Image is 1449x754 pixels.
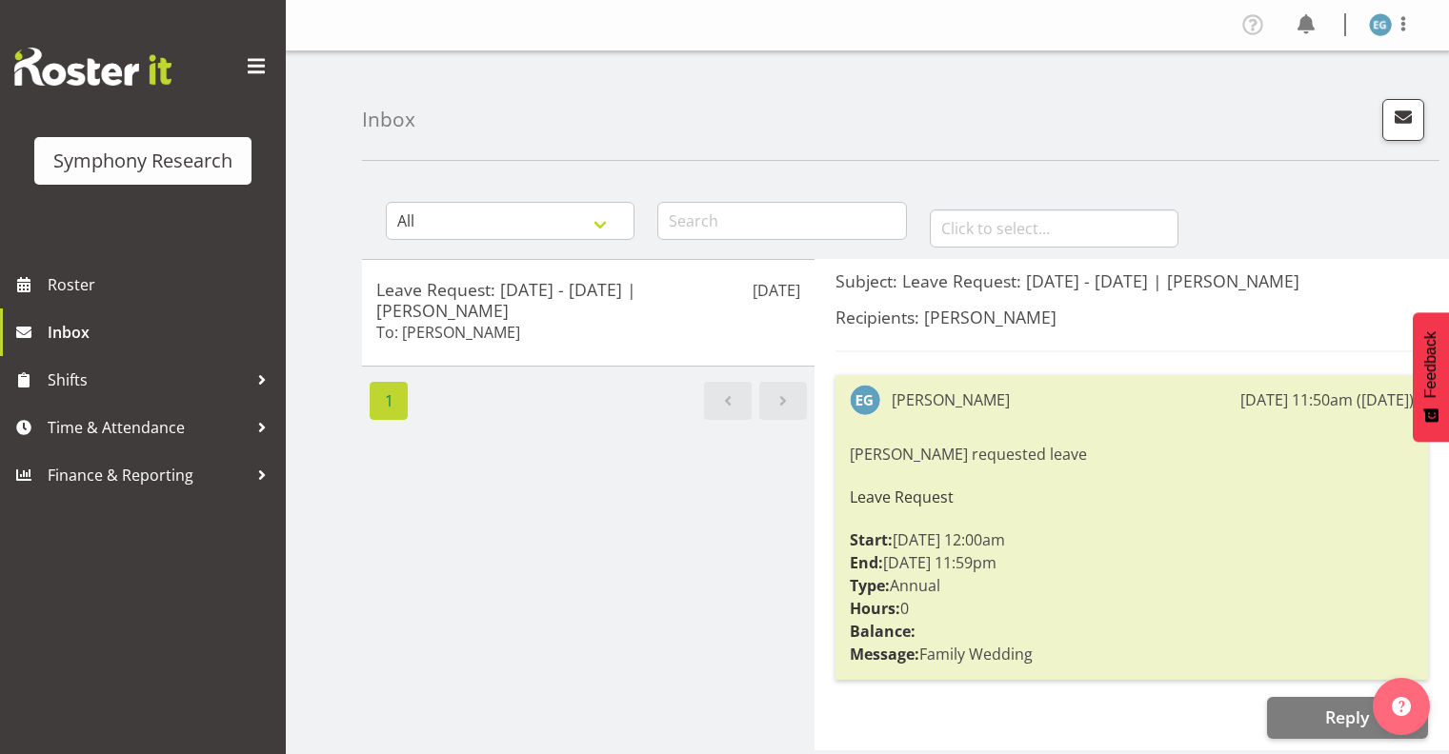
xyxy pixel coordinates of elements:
[850,575,890,596] strong: Type:
[850,385,880,415] img: evelyn-gray1866.jpg
[704,382,752,420] a: Previous page
[835,270,1428,291] h5: Subject: Leave Request: [DATE] - [DATE] | [PERSON_NAME]
[850,552,883,573] strong: End:
[1267,697,1428,739] button: Reply
[53,147,232,175] div: Symphony Research
[753,279,800,302] p: [DATE]
[850,438,1414,670] div: [PERSON_NAME] requested leave [DATE] 12:00am [DATE] 11:59pm Annual 0 Family Wedding
[48,270,276,299] span: Roster
[850,621,916,642] strong: Balance:
[376,323,520,342] h6: To: [PERSON_NAME]
[930,209,1178,248] input: Click to select...
[376,279,800,321] h5: Leave Request: [DATE] - [DATE] | [PERSON_NAME]
[1240,388,1414,411] div: [DATE] 11:50am ([DATE])
[1392,697,1411,716] img: help-xxl-2.png
[14,48,171,86] img: Rosterit website logo
[759,382,807,420] a: Next page
[1325,705,1369,728] span: Reply
[657,202,906,240] input: Search
[892,388,1010,411] div: [PERSON_NAME]
[48,461,248,489] span: Finance & Reporting
[1413,312,1449,442] button: Feedback - Show survey
[850,529,893,550] strong: Start:
[835,307,1428,327] h5: Recipients: [PERSON_NAME]
[362,109,415,130] h4: Inbox
[1369,13,1392,36] img: evelyn-gray1866.jpg
[850,644,919,665] strong: Message:
[850,488,1414,506] h6: Leave Request
[48,318,276,347] span: Inbox
[850,598,900,619] strong: Hours:
[1422,331,1439,398] span: Feedback
[48,413,248,442] span: Time & Attendance
[48,366,248,394] span: Shifts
